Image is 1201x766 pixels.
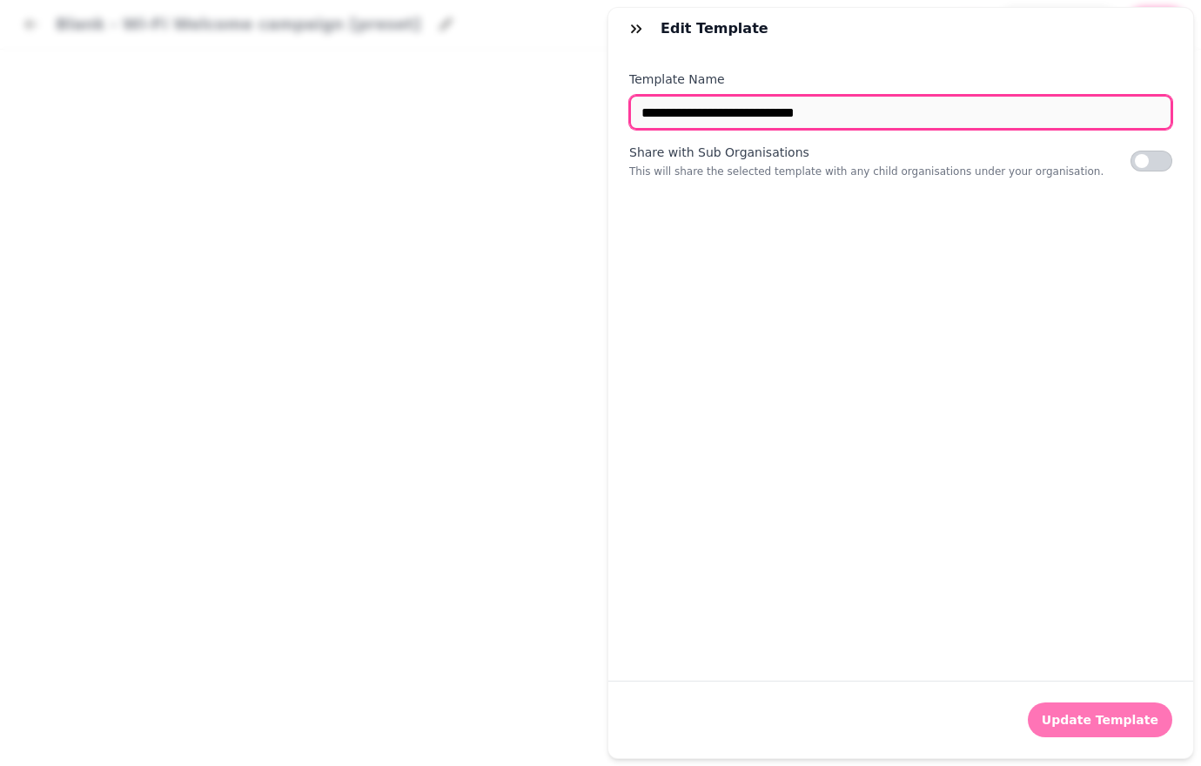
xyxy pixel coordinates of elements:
p: This will share the selected template with any child organisations under your organisation. [629,165,1131,178]
button: Update Template [1028,702,1172,737]
label: Share with Sub Organisations [629,144,1131,161]
label: Template Name [629,71,1172,88]
h3: Edit Template [661,18,775,39]
span: Update Template [1042,714,1158,726]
